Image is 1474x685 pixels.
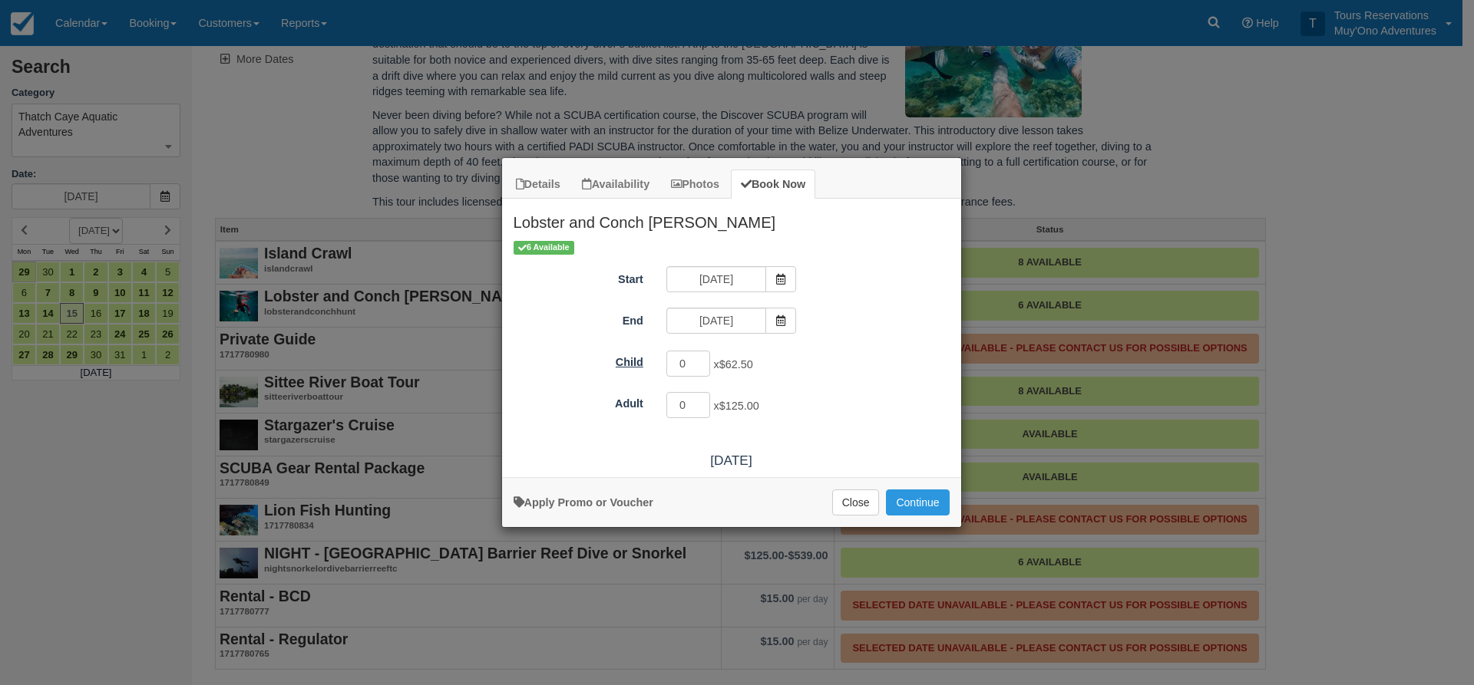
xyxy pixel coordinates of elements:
input: Adult [666,392,711,418]
a: Book Now [731,170,815,199]
span: 6 Available [514,241,574,254]
label: Start [502,266,655,288]
span: [DATE] [710,453,752,468]
a: Details [506,170,570,199]
span: $125.00 [719,400,759,413]
span: x [713,359,752,371]
a: Photos [661,170,729,199]
button: Add to Booking [886,489,949,515]
h2: Lobster and Conch [PERSON_NAME] [502,199,961,239]
a: Apply Voucher [514,496,653,509]
div: Item Modal [502,199,961,469]
label: End [502,308,655,329]
input: Child [666,351,711,377]
span: x [713,400,758,413]
label: Child [502,349,655,370]
a: Availability [572,170,659,199]
button: Close [832,489,880,515]
label: Adult [502,390,655,412]
span: $62.50 [719,359,753,371]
